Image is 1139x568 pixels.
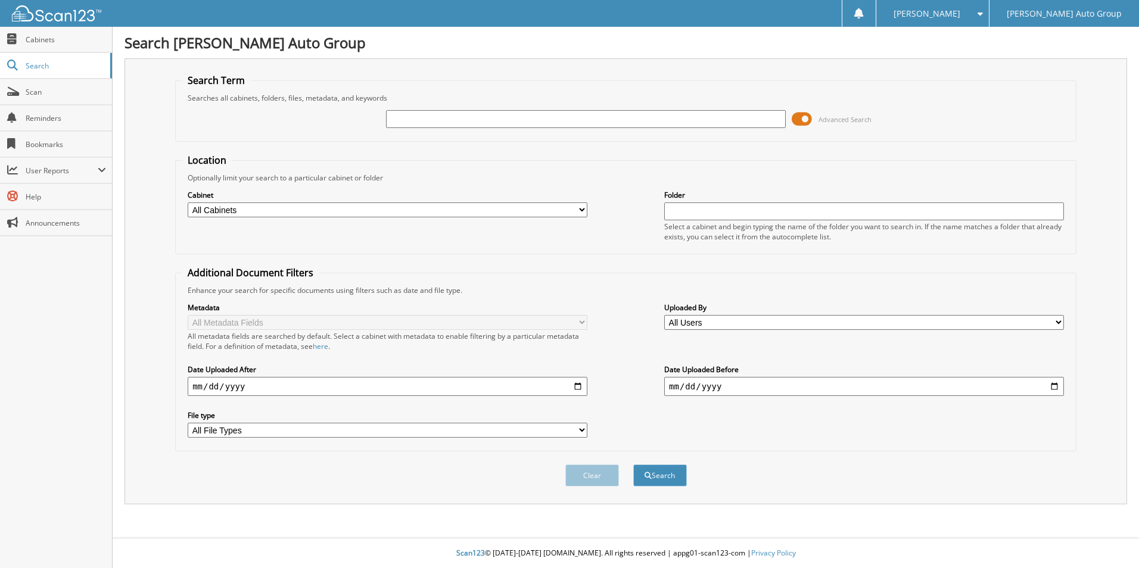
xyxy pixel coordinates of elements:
[26,87,106,97] span: Scan
[125,33,1127,52] h1: Search [PERSON_NAME] Auto Group
[113,539,1139,568] div: © [DATE]-[DATE] [DOMAIN_NAME]. All rights reserved | appg01-scan123-com |
[188,377,587,396] input: start
[26,192,106,202] span: Help
[565,464,619,486] button: Clear
[182,93,1070,103] div: Searches all cabinets, folders, files, metadata, and keywords
[664,364,1064,374] label: Date Uploaded Before
[664,221,1064,242] div: Select a cabinet and begin typing the name of the folder you want to search in. If the name match...
[664,190,1064,200] label: Folder
[188,302,587,313] label: Metadata
[188,364,587,374] label: Date Uploaded After
[182,154,232,167] legend: Location
[182,285,1070,295] div: Enhance your search for specific documents using filters such as date and file type.
[313,341,328,351] a: here
[182,74,251,87] legend: Search Term
[819,115,872,124] span: Advanced Search
[188,190,587,200] label: Cabinet
[182,173,1070,183] div: Optionally limit your search to a particular cabinet or folder
[12,5,101,21] img: scan123-logo-white.svg
[26,61,104,71] span: Search
[26,35,106,45] span: Cabinets
[1007,10,1122,17] span: [PERSON_NAME] Auto Group
[26,139,106,149] span: Bookmarks
[664,302,1064,313] label: Uploaded By
[633,464,687,486] button: Search
[188,331,587,351] div: All metadata fields are searched by default. Select a cabinet with metadata to enable filtering b...
[182,266,319,279] legend: Additional Document Filters
[894,10,960,17] span: [PERSON_NAME]
[26,166,98,176] span: User Reports
[751,548,796,558] a: Privacy Policy
[664,377,1064,396] input: end
[456,548,485,558] span: Scan123
[26,218,106,228] span: Announcements
[188,410,587,420] label: File type
[26,113,106,123] span: Reminders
